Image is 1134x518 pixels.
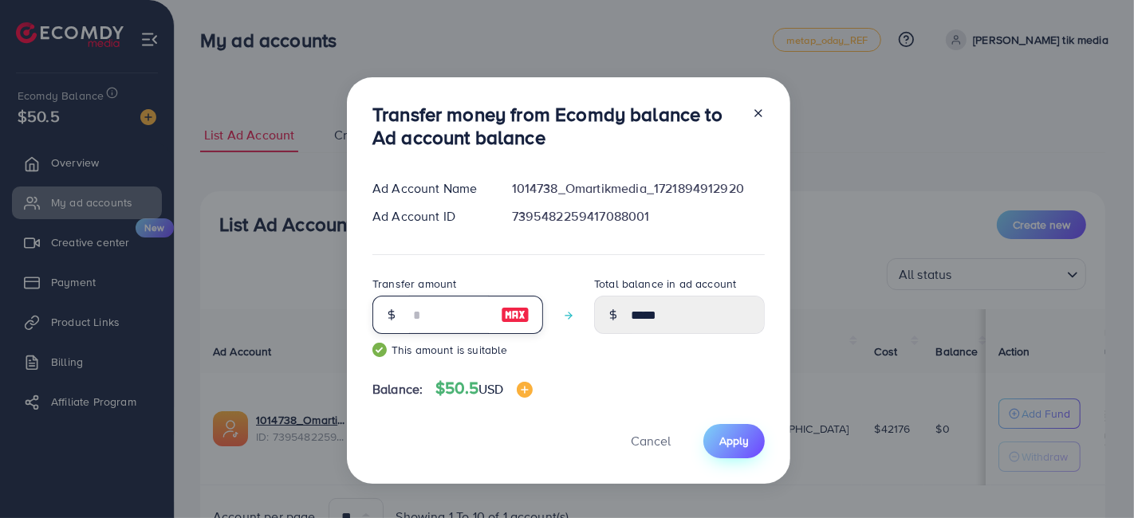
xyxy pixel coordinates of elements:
[631,432,671,449] span: Cancel
[499,207,778,226] div: 7395482259417088001
[719,433,749,449] span: Apply
[517,382,533,398] img: image
[478,380,503,398] span: USD
[360,207,499,226] div: Ad Account ID
[703,424,765,458] button: Apply
[1066,446,1122,506] iframe: Chat
[372,343,387,357] img: guide
[501,305,530,324] img: image
[611,424,691,458] button: Cancel
[360,179,499,198] div: Ad Account Name
[372,342,543,358] small: This amount is suitable
[372,276,456,292] label: Transfer amount
[372,380,423,398] span: Balance:
[499,179,778,198] div: 1014738_Omartikmedia_1721894912920
[594,276,736,292] label: Total balance in ad account
[372,103,739,149] h3: Transfer money from Ecomdy balance to Ad account balance
[435,379,532,398] h4: $50.5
